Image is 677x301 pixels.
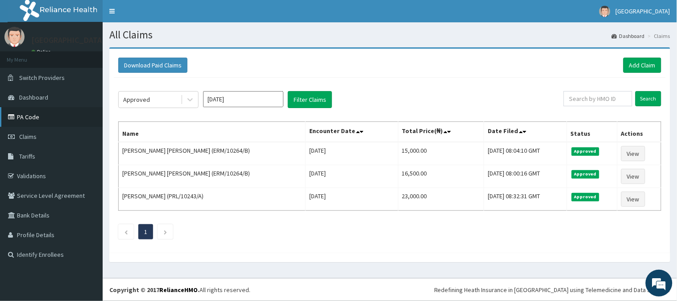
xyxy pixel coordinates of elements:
[19,74,65,82] span: Switch Providers
[398,142,484,165] td: 15,000.00
[146,4,168,26] div: Minimize live chat window
[306,165,399,188] td: [DATE]
[31,49,53,55] a: Online
[621,192,645,207] a: View
[119,188,306,211] td: [PERSON_NAME] (PRL/10243/A)
[599,6,611,17] img: User Image
[306,188,399,211] td: [DATE]
[398,165,484,188] td: 16,500.00
[398,122,484,142] th: Total Price(₦)
[109,29,670,41] h1: All Claims
[572,170,600,178] span: Approved
[398,188,484,211] td: 23,000.00
[31,36,105,44] p: [GEOGRAPHIC_DATA]
[612,32,645,40] a: Dashboard
[203,91,283,107] input: Select Month and Year
[434,285,670,294] div: Redefining Heath Insurance in [GEOGRAPHIC_DATA] using Telemedicine and Data Science!
[621,169,645,184] a: View
[163,228,167,236] a: Next page
[46,50,150,62] div: Chat with us now
[4,204,170,235] textarea: Type your message and hit 'Enter'
[124,228,128,236] a: Previous page
[123,95,150,104] div: Approved
[616,7,670,15] span: [GEOGRAPHIC_DATA]
[484,188,567,211] td: [DATE] 08:32:31 GMT
[646,32,670,40] li: Claims
[564,91,632,106] input: Search by HMO ID
[19,152,35,160] span: Tariffs
[4,27,25,47] img: User Image
[103,278,677,301] footer: All rights reserved.
[19,133,37,141] span: Claims
[109,286,199,294] strong: Copyright © 2017 .
[119,165,306,188] td: [PERSON_NAME] [PERSON_NAME] (ERM/10264/B)
[144,228,147,236] a: Page 1 is your current page
[484,142,567,165] td: [DATE] 08:04:10 GMT
[635,91,661,106] input: Search
[119,142,306,165] td: [PERSON_NAME] [PERSON_NAME] (ERM/10264/B)
[306,122,399,142] th: Encounter Date
[119,122,306,142] th: Name
[572,193,600,201] span: Approved
[484,165,567,188] td: [DATE] 08:00:16 GMT
[623,58,661,73] a: Add Claim
[118,58,187,73] button: Download Paid Claims
[567,122,617,142] th: Status
[159,286,198,294] a: RelianceHMO
[288,91,332,108] button: Filter Claims
[621,146,645,161] a: View
[306,142,399,165] td: [DATE]
[17,45,36,67] img: d_794563401_company_1708531726252_794563401
[572,147,600,155] span: Approved
[19,93,48,101] span: Dashboard
[617,122,661,142] th: Actions
[484,122,567,142] th: Date Filed
[52,92,123,183] span: We're online!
